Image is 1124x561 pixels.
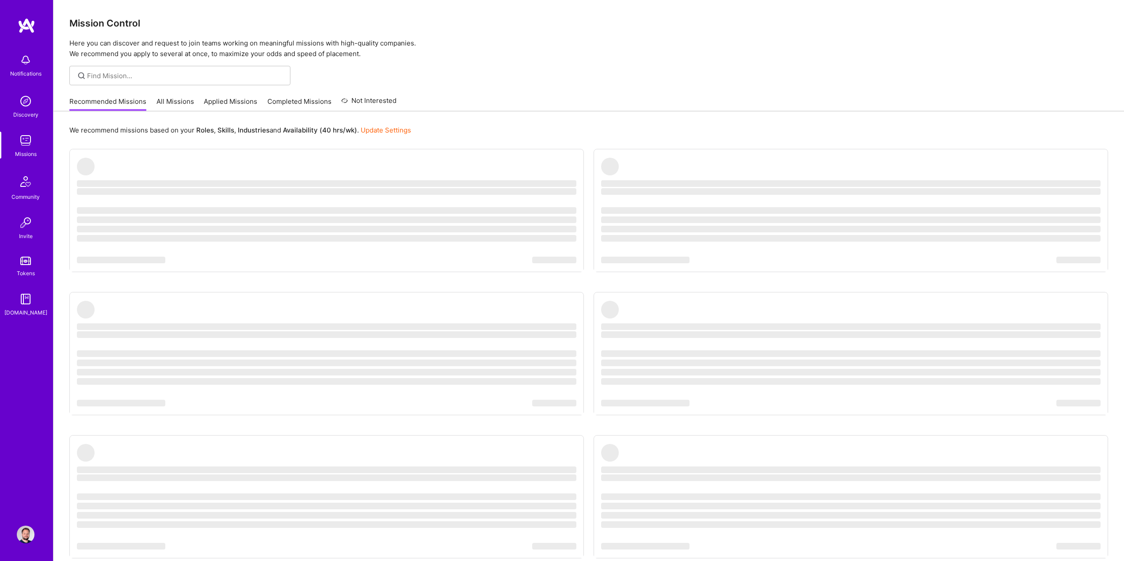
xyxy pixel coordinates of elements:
h3: Mission Control [69,18,1108,29]
p: We recommend missions based on your , , and . [69,125,411,135]
img: discovery [17,92,34,110]
img: teamwork [17,132,34,149]
a: Not Interested [341,95,396,111]
a: Update Settings [361,126,411,134]
i: icon SearchGrey [76,71,87,81]
a: Completed Missions [267,97,331,111]
b: Roles [196,126,214,134]
div: [DOMAIN_NAME] [4,308,47,317]
a: Applied Missions [204,97,257,111]
a: User Avatar [15,526,37,543]
img: bell [17,51,34,69]
div: Invite [19,231,33,241]
div: Missions [15,149,37,159]
img: tokens [20,257,31,265]
img: logo [18,18,35,34]
img: Invite [17,214,34,231]
img: User Avatar [17,526,34,543]
img: Community [15,171,36,192]
div: Notifications [10,69,42,78]
a: Recommended Missions [69,97,146,111]
img: guide book [17,290,34,308]
div: Tokens [17,269,35,278]
p: Here you can discover and request to join teams working on meaningful missions with high-quality ... [69,38,1108,59]
b: Skills [217,126,234,134]
a: All Missions [156,97,194,111]
div: Community [11,192,40,201]
div: Discovery [13,110,38,119]
b: Industries [238,126,270,134]
b: Availability (40 hrs/wk) [283,126,357,134]
input: Find Mission... [87,71,284,80]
